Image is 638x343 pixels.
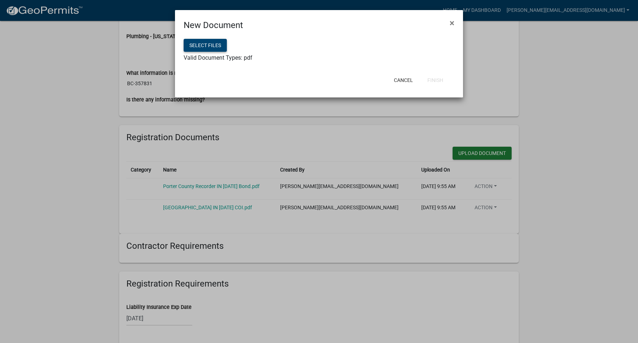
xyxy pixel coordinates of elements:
[422,74,449,87] button: Finish
[184,54,252,61] span: Valid Document Types: pdf
[450,18,454,28] span: ×
[184,39,227,52] button: Select files
[184,19,243,32] h4: New Document
[444,13,460,33] button: Close
[388,74,419,87] button: Cancel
